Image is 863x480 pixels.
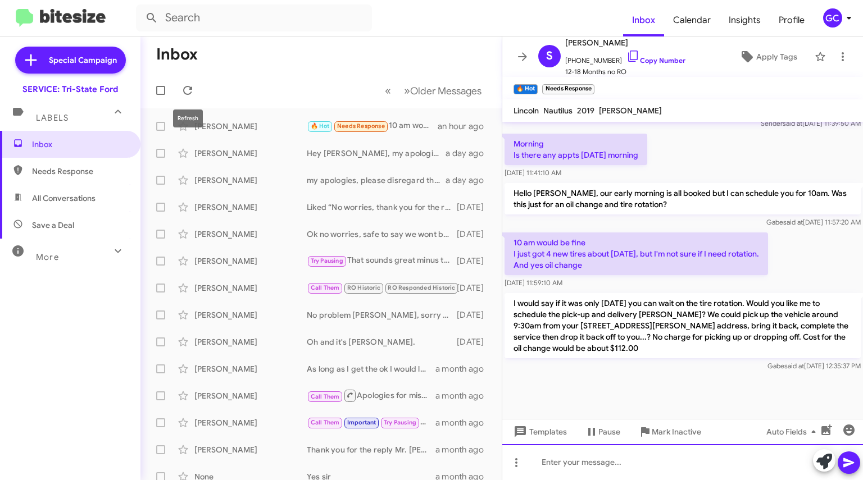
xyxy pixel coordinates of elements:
[404,84,410,98] span: »
[385,84,391,98] span: «
[194,417,307,428] div: [PERSON_NAME]
[505,168,561,177] span: [DATE] 11:41:10 AM
[565,36,685,49] span: [PERSON_NAME]
[505,134,647,165] p: Morning Is there any appts [DATE] morning
[438,121,493,132] div: an hour ago
[546,47,553,65] span: S
[814,8,851,28] button: GC
[307,202,457,213] div: Liked “No worries, thank you for the reply and update! If you are ever in the area and need assis...
[307,254,457,267] div: That sounds great minus the working part, hopefully you can enjoy the scenery and weather while n...
[194,282,307,294] div: [PERSON_NAME]
[307,281,457,294] div: Ok I completely understand that, just let us know if we can ever help.
[726,47,809,67] button: Apply Tags
[784,362,804,370] span: said at
[388,284,455,291] span: RO Responded Historic
[766,218,861,226] span: Gabe [DATE] 11:57:20 AM
[15,47,126,74] a: Special Campaign
[307,336,457,348] div: Oh and it's [PERSON_NAME].
[194,148,307,159] div: [PERSON_NAME]
[435,363,493,374] div: a month ago
[378,79,398,102] button: Previous
[22,84,118,95] div: SERVICE: Tri-State Ford
[156,45,198,63] h1: Inbox
[311,393,340,400] span: Call Them
[379,79,488,102] nav: Page navigation example
[457,255,493,267] div: [DATE]
[543,106,573,116] span: Nautilus
[194,228,307,240] div: [PERSON_NAME]
[307,416,435,429] div: Absolutely, just let us know when works best for you!
[457,282,493,294] div: [DATE]
[514,106,539,116] span: Lincoln
[32,139,128,150] span: Inbox
[410,85,482,97] span: Older Messages
[720,4,770,36] a: Insights
[457,228,493,240] div: [DATE]
[565,49,685,66] span: [PHONE_NUMBER]
[770,4,814,36] a: Profile
[49,54,117,66] span: Special Campaign
[194,363,307,374] div: [PERSON_NAME]
[598,422,620,442] span: Pause
[652,422,701,442] span: Mark Inactive
[629,422,710,442] button: Mark Inactive
[36,113,69,123] span: Labels
[307,444,435,455] div: Thank you for the reply Mr. [PERSON_NAME], if we can ever help please don't hesitate to reach out!
[446,175,493,186] div: a day ago
[757,422,829,442] button: Auto Fields
[623,4,664,36] a: Inbox
[457,309,493,321] div: [DATE]
[311,257,343,264] span: Try Pausing
[32,220,74,231] span: Save a Deal
[505,232,768,275] p: 10 am would be fine I just got 4 new tires about [DATE], but I'm not sure if I need rotation. And...
[173,109,203,127] div: Refresh
[565,66,685,77] span: 12-18 Months no RO
[36,252,59,262] span: More
[766,422,820,442] span: Auto Fields
[397,79,488,102] button: Next
[194,309,307,321] div: [PERSON_NAME]
[307,309,457,321] div: No problem [PERSON_NAME], sorry to disturb you. I understand performing your own maintenance, if ...
[32,193,96,204] span: All Conversations
[511,422,567,442] span: Templates
[505,293,861,358] p: I would say if it was only [DATE] you can wait on the tire rotation. Would you like me to schedul...
[307,175,446,186] div: my apologies, please disregard the system generated text
[311,419,340,426] span: Call Them
[435,444,493,455] div: a month ago
[311,284,340,291] span: Call Them
[505,183,861,214] p: Hello [PERSON_NAME], our early morning is all booked but I can schedule you for 10am. Was this ju...
[136,4,372,31] input: Search
[194,255,307,267] div: [PERSON_NAME]
[823,8,842,28] div: GC
[32,166,128,177] span: Needs Response
[664,4,720,36] a: Calendar
[194,444,307,455] div: [PERSON_NAME]
[194,121,307,132] div: [PERSON_NAME]
[756,47,797,67] span: Apply Tags
[337,122,385,130] span: Needs Response
[626,56,685,65] a: Copy Number
[505,278,562,287] span: [DATE] 11:59:10 AM
[307,363,435,374] div: As long as I get the ok I would love to do that for you [PERSON_NAME], Let me run that up the fla...
[435,417,493,428] div: a month ago
[307,228,457,240] div: Ok no worries, safe to say we wont be seeing you for service needs. If you are ever in the area a...
[194,390,307,401] div: [PERSON_NAME]
[599,106,662,116] span: [PERSON_NAME]
[542,84,594,94] small: Needs Response
[347,419,376,426] span: Important
[457,202,493,213] div: [DATE]
[457,336,493,348] div: [DATE]
[576,422,629,442] button: Pause
[446,148,493,159] div: a day ago
[514,84,538,94] small: 🔥 Hot
[761,119,861,127] span: Sender [DATE] 11:39:50 AM
[783,119,802,127] span: said at
[311,122,330,130] span: 🔥 Hot
[307,388,435,403] div: Apologies for missing your call [PERSON_NAME], I just called and left a message with how to get i...
[502,422,576,442] button: Templates
[194,336,307,348] div: [PERSON_NAME]
[767,362,861,370] span: Gabe [DATE] 12:35:37 PM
